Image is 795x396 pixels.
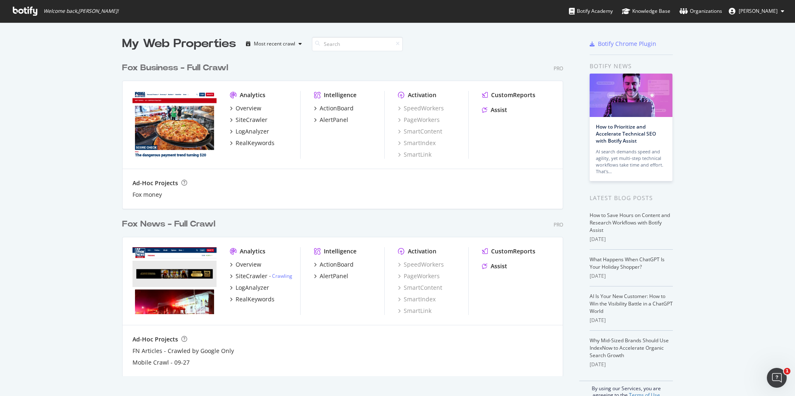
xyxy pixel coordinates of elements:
a: SmartLink [398,307,431,315]
span: Welcome back, [PERSON_NAME] ! [43,8,118,14]
a: SiteCrawler- Crawling [230,272,292,280]
span: Abbey Spisz [739,7,778,14]
div: [DATE] [590,317,673,324]
a: AI Is Your New Customer: How to Win the Visibility Battle in a ChatGPT World [590,293,673,315]
a: SmartIndex [398,295,436,303]
a: Assist [482,262,507,270]
div: Intelligence [324,91,357,99]
iframe: Intercom live chat [767,368,787,388]
div: Fox Business - Full Crawl [122,62,228,74]
img: www.foxnews.com [132,247,217,314]
a: CustomReports [482,91,535,99]
div: ActionBoard [320,104,354,112]
a: What Happens When ChatGPT Is Your Holiday Shopper? [590,256,665,270]
div: SiteCrawler [236,116,267,124]
div: My Web Properties [122,36,236,52]
a: SmartLink [398,150,431,159]
a: SmartContent [398,127,442,136]
div: RealKeywords [236,295,275,303]
div: Organizations [679,7,722,15]
div: Overview [236,260,261,269]
div: grid [122,52,570,376]
span: 1 [784,368,790,375]
div: AI search demands speed and agility, yet multi-step technical workflows take time and effort. Tha... [596,148,666,175]
a: Assist [482,106,507,114]
div: Overview [236,104,261,112]
a: SpeedWorkers [398,260,444,269]
div: Knowledge Base [622,7,670,15]
div: SiteCrawler [236,272,267,280]
a: SmartContent [398,284,442,292]
div: CustomReports [491,247,535,255]
a: Crawling [272,272,292,279]
a: How to Save Hours on Content and Research Workflows with Botify Assist [590,212,670,234]
img: www.foxbusiness.com [132,91,217,158]
a: Mobile Crawl - 09-27 [132,358,190,367]
a: AlertPanel [314,272,348,280]
a: RealKeywords [230,295,275,303]
button: Most recent crawl [243,37,305,50]
a: PageWorkers [398,116,440,124]
button: [PERSON_NAME] [722,5,791,18]
input: Search [312,37,403,51]
div: Botify news [590,62,673,71]
div: Intelligence [324,247,357,255]
div: Assist [491,262,507,270]
a: AlertPanel [314,116,348,124]
a: LogAnalyzer [230,284,269,292]
a: ActionBoard [314,260,354,269]
a: Fox money [132,191,162,199]
div: Activation [408,91,436,99]
div: Activation [408,247,436,255]
a: LogAnalyzer [230,127,269,136]
div: Pro [554,221,563,228]
div: LogAnalyzer [236,284,269,292]
div: Most recent crawl [254,41,295,46]
div: AlertPanel [320,116,348,124]
div: ActionBoard [320,260,354,269]
a: Overview [230,104,261,112]
div: PageWorkers [398,272,440,280]
div: Analytics [240,91,265,99]
div: [DATE] [590,272,673,280]
a: SmartIndex [398,139,436,147]
a: ActionBoard [314,104,354,112]
div: [DATE] [590,236,673,243]
a: FN Articles - Crawled by Google Only [132,347,234,355]
div: Latest Blog Posts [590,193,673,203]
a: Botify Chrome Plugin [590,40,656,48]
a: Overview [230,260,261,269]
a: Fox Business - Full Crawl [122,62,231,74]
div: [DATE] [590,361,673,368]
div: Ad-Hoc Projects [132,335,178,344]
a: How to Prioritize and Accelerate Technical SEO with Botify Assist [596,123,656,144]
div: Fox News - Full Crawl [122,218,215,230]
img: How to Prioritize and Accelerate Technical SEO with Botify Assist [590,74,672,117]
div: Pro [554,65,563,72]
div: Botify Academy [569,7,613,15]
a: Fox News - Full Crawl [122,218,219,230]
div: RealKeywords [236,139,275,147]
a: SpeedWorkers [398,104,444,112]
a: CustomReports [482,247,535,255]
div: Assist [491,106,507,114]
div: AlertPanel [320,272,348,280]
div: LogAnalyzer [236,127,269,136]
div: Ad-Hoc Projects [132,179,178,187]
div: CustomReports [491,91,535,99]
div: - [269,272,292,279]
a: Why Mid-Sized Brands Should Use IndexNow to Accelerate Organic Search Growth [590,337,669,359]
a: SiteCrawler [230,116,267,124]
a: RealKeywords [230,139,275,147]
